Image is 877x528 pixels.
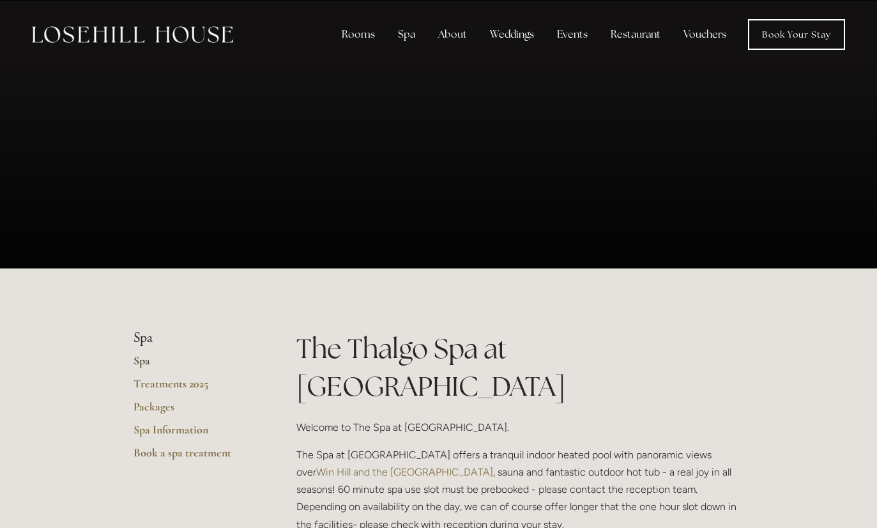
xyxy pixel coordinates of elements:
[296,419,744,436] p: Welcome to The Spa at [GEOGRAPHIC_DATA].
[600,22,671,47] div: Restaurant
[428,22,477,47] div: About
[133,423,255,446] a: Spa Information
[748,19,845,50] a: Book Your Stay
[133,377,255,400] a: Treatments 2025
[133,400,255,423] a: Packages
[316,466,493,478] a: Win Hill and the [GEOGRAPHIC_DATA]
[388,22,425,47] div: Spa
[547,22,598,47] div: Events
[296,330,744,405] h1: The Thalgo Spa at [GEOGRAPHIC_DATA]
[32,26,233,43] img: Losehill House
[480,22,544,47] div: Weddings
[133,330,255,346] li: Spa
[673,22,736,47] a: Vouchers
[133,353,255,377] a: Spa
[332,22,385,47] div: Rooms
[133,446,255,469] a: Book a spa treatment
